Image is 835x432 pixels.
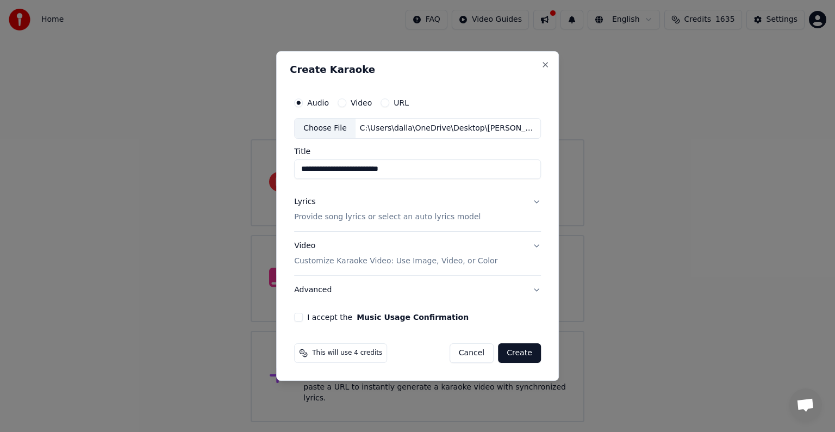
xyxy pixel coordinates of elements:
[312,349,382,357] span: This will use 4 credits
[294,276,541,304] button: Advanced
[351,99,372,107] label: Video
[450,343,494,363] button: Cancel
[294,256,497,267] p: Customize Karaoke Video: Use Image, Video, or Color
[357,313,469,321] button: I accept the
[295,119,356,138] div: Choose File
[290,65,545,75] h2: Create Karaoke
[307,99,329,107] label: Audio
[307,313,469,321] label: I accept the
[294,188,541,231] button: LyricsProvide song lyrics or select an auto lyrics model
[294,240,497,267] div: Video
[294,196,315,207] div: Lyrics
[294,212,481,223] p: Provide song lyrics or select an auto lyrics model
[356,123,540,134] div: C:\Users\dalla\OneDrive\Desktop\[PERSON_NAME] - Quererte Bien.mp3
[498,343,541,363] button: Create
[294,147,541,155] label: Title
[294,232,541,275] button: VideoCustomize Karaoke Video: Use Image, Video, or Color
[394,99,409,107] label: URL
